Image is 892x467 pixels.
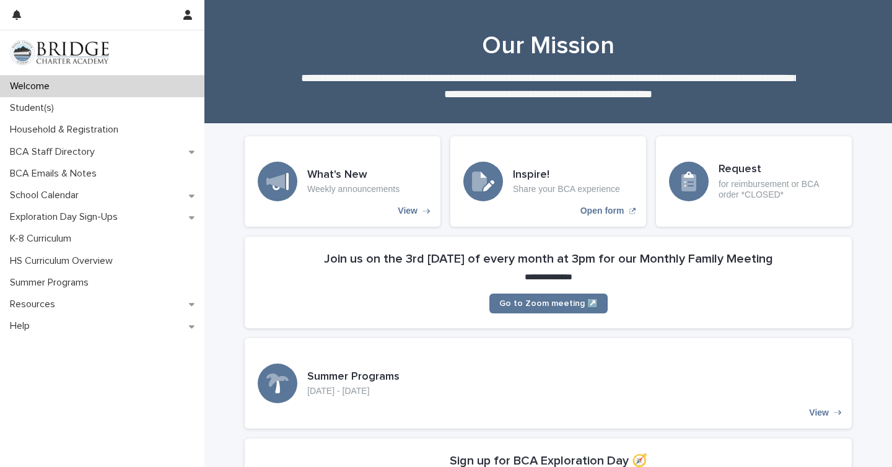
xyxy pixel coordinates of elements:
p: School Calendar [5,190,89,201]
p: Exploration Day Sign-Ups [5,211,128,223]
p: Summer Programs [5,277,98,289]
p: View [809,408,829,418]
img: V1C1m3IdTEidaUdm9Hs0 [10,40,109,65]
p: View [398,206,418,216]
p: Weekly announcements [307,184,400,194]
span: Go to Zoom meeting ↗️ [499,299,598,308]
h3: What's New [307,168,400,182]
h3: Summer Programs [307,370,400,384]
h3: Inspire! [513,168,620,182]
p: HS Curriculum Overview [5,255,123,267]
p: Help [5,320,40,332]
h1: Our Mission [245,31,852,61]
p: Share your BCA experience [513,184,620,194]
p: for reimbursement or BCA order *CLOSED* [719,179,839,200]
p: Resources [5,299,65,310]
p: Welcome [5,81,59,92]
a: View [245,136,440,227]
p: BCA Staff Directory [5,146,105,158]
a: View [245,338,852,429]
h2: Join us on the 3rd [DATE] of every month at 3pm for our Monthly Family Meeting [324,251,773,266]
a: Go to Zoom meeting ↗️ [489,294,608,313]
p: Student(s) [5,102,64,114]
p: BCA Emails & Notes [5,168,107,180]
p: K-8 Curriculum [5,233,81,245]
p: [DATE] - [DATE] [307,386,400,396]
p: Household & Registration [5,124,128,136]
a: Open form [450,136,646,227]
h3: Request [719,163,839,177]
p: Open form [580,206,624,216]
